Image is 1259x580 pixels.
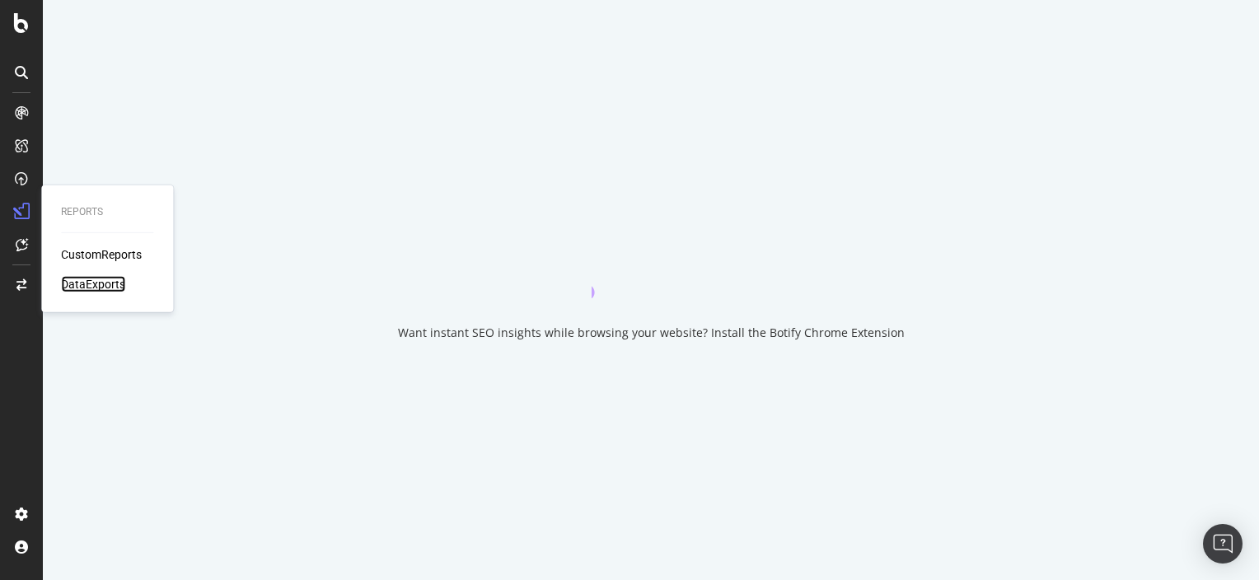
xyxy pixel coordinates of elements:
a: DataExports [61,276,125,292]
div: Open Intercom Messenger [1203,524,1243,564]
a: CustomReports [61,246,142,263]
div: Reports [61,205,153,219]
div: animation [592,239,710,298]
div: Want instant SEO insights while browsing your website? Install the Botify Chrome Extension [398,325,905,341]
